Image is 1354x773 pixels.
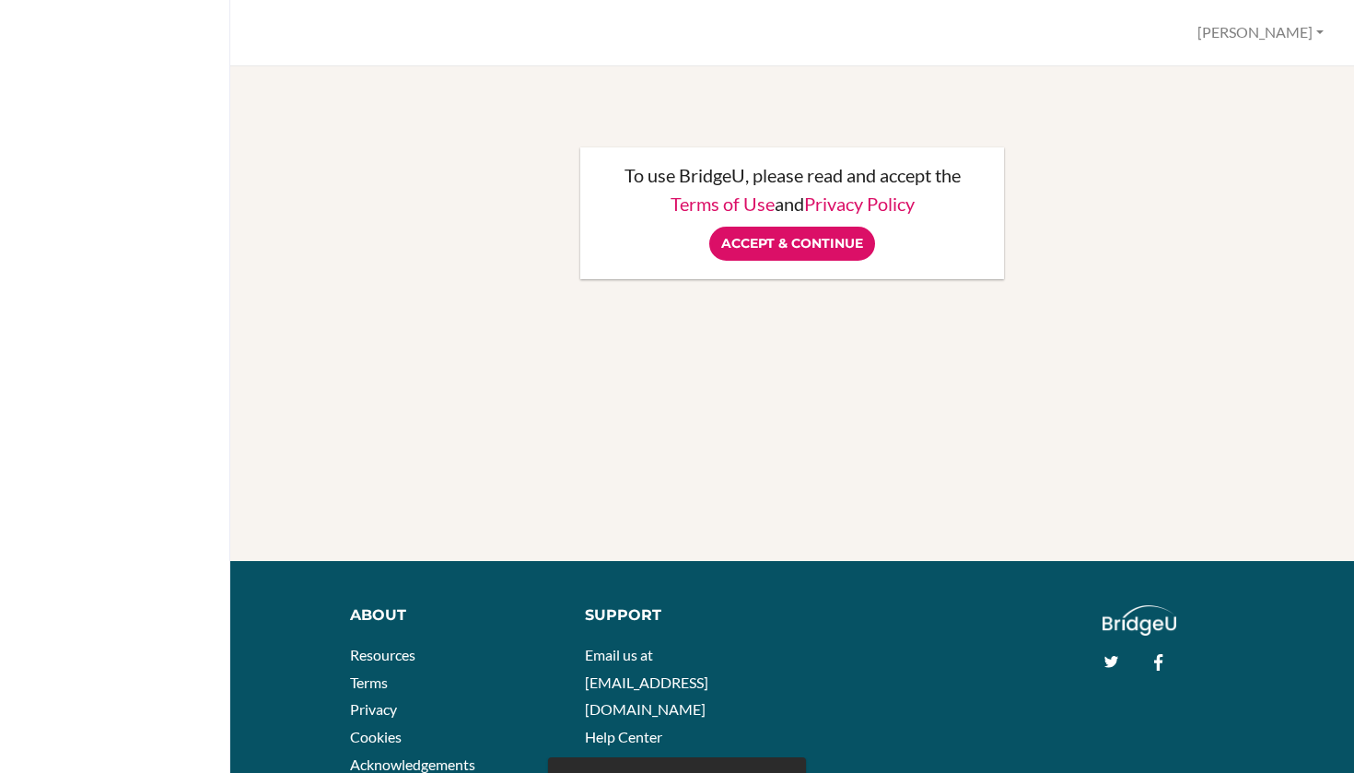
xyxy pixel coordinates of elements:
a: Terms of Use [671,193,775,215]
a: Cookies [350,728,402,745]
img: logo_white@2x-f4f0deed5e89b7ecb1c2cc34c3e3d731f90f0f143d5ea2071677605dd97b5244.png [1103,605,1177,636]
input: Accept & Continue [709,227,875,261]
a: Privacy [350,700,397,718]
a: Help Center [585,728,662,745]
a: Acknowledgements [350,755,475,773]
p: To use BridgeU, please read and accept the [599,166,986,184]
div: Support [585,605,778,627]
a: Resources [350,646,415,663]
div: About [350,605,557,627]
button: [PERSON_NAME] [1189,16,1332,50]
a: Terms [350,673,388,691]
a: Email us at [EMAIL_ADDRESS][DOMAIN_NAME] [585,646,708,718]
p: and [599,194,986,213]
a: Privacy Policy [804,193,915,215]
